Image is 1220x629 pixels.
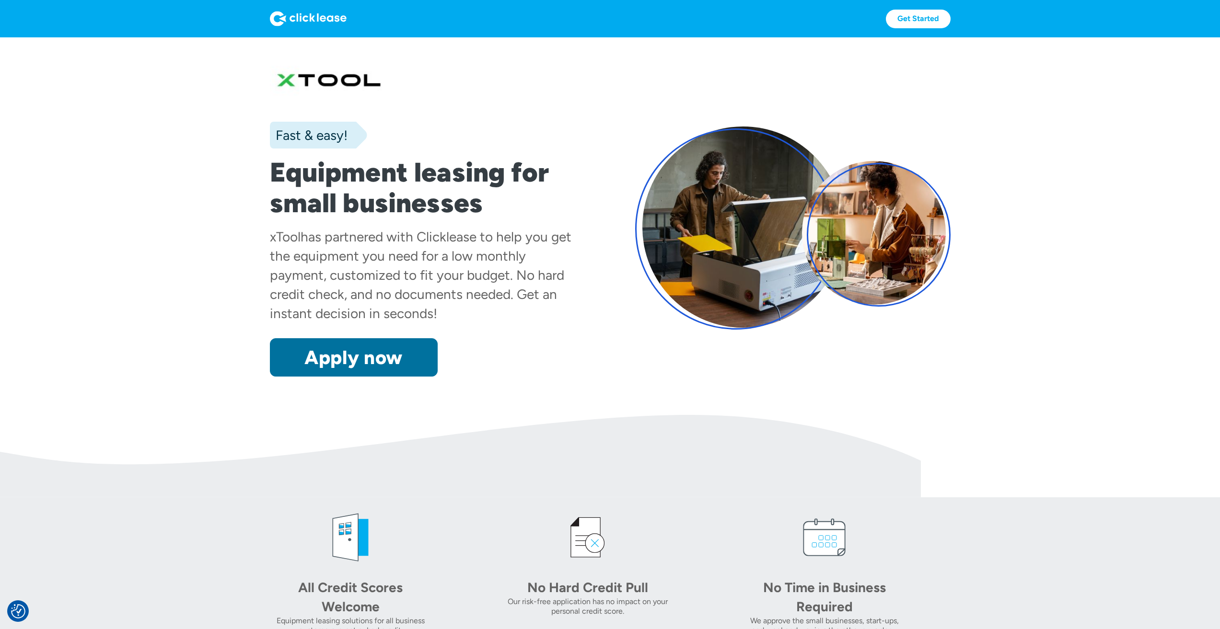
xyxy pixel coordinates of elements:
img: credit icon [559,509,616,566]
div: xTool [270,229,301,245]
a: Get Started [886,10,951,28]
div: No Time in Business Required [757,578,892,616]
div: has partnered with Clicklease to help you get the equipment you need for a low monthly payment, c... [270,229,571,321]
img: calendar icon [796,509,853,566]
button: Consent Preferences [11,604,25,618]
div: All Credit Scores Welcome [283,578,418,616]
h1: Equipment leasing for small businesses [270,157,585,218]
img: Revisit consent button [11,604,25,618]
a: Apply now [270,338,438,377]
div: Fast & easy! [270,126,348,145]
div: Our risk-free application has no impact on your personal credit score. [507,597,668,616]
div: No Hard Credit Pull [521,578,655,597]
img: Logo [270,11,347,26]
img: welcome icon [322,509,379,566]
